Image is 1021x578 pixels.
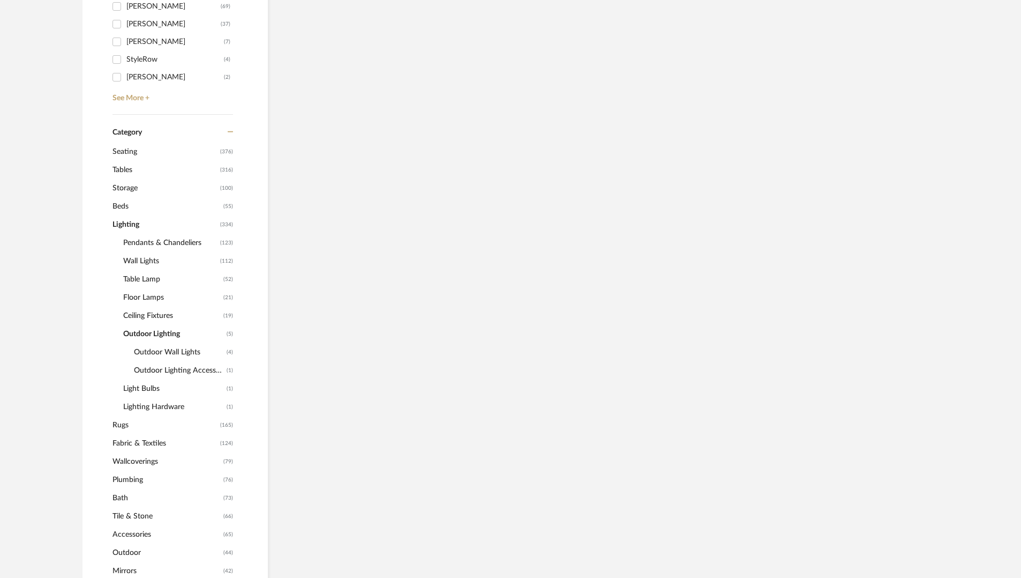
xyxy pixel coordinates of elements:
[126,51,224,68] div: StyleRow
[221,16,230,33] div: (37)
[126,69,224,86] div: [PERSON_NAME]
[123,234,217,252] span: Pendants & Chandeliers
[123,398,224,416] span: Lighting Hardware
[223,471,233,488] span: (76)
[123,307,221,325] span: Ceiling Fixtures
[110,86,233,103] a: See More +
[223,271,233,288] span: (52)
[112,525,221,544] span: Accessories
[223,453,233,470] span: (79)
[227,325,233,343] span: (5)
[227,398,233,416] span: (1)
[223,289,233,306] span: (21)
[223,526,233,543] span: (65)
[112,453,221,471] span: Wallcoverings
[123,325,224,343] span: Outdoor Lighting
[220,435,233,452] span: (124)
[123,288,221,307] span: Floor Lamps
[112,544,221,562] span: Outdoor
[112,507,221,525] span: Tile & Stone
[227,344,233,361] span: (4)
[224,69,230,86] div: (2)
[220,180,233,197] span: (100)
[123,270,221,288] span: Table Lamp
[220,216,233,233] span: (334)
[220,143,233,160] span: (376)
[134,361,224,380] span: Outdoor Lighting Accessories & Hardware
[223,544,233,561] span: (44)
[112,434,217,453] span: Fabric & Textiles
[223,490,233,507] span: (73)
[112,197,221,216] span: Beds
[223,307,233,324] span: (19)
[227,380,233,397] span: (1)
[112,489,221,507] span: Bath
[112,416,217,434] span: Rugs
[112,128,142,137] span: Category
[123,252,217,270] span: Wall Lights
[112,179,217,197] span: Storage
[220,253,233,270] span: (112)
[223,508,233,525] span: (66)
[112,161,217,179] span: Tables
[227,362,233,379] span: (1)
[223,198,233,215] span: (55)
[224,33,230,50] div: (7)
[126,33,224,50] div: [PERSON_NAME]
[220,161,233,179] span: (316)
[112,143,217,161] span: Seating
[220,417,233,434] span: (165)
[123,380,224,398] span: Light Bulbs
[134,343,224,361] span: Outdoor Wall Lights
[126,16,221,33] div: [PERSON_NAME]
[220,234,233,251] span: (123)
[112,216,217,234] span: Lighting
[224,51,230,68] div: (4)
[112,471,221,489] span: Plumbing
